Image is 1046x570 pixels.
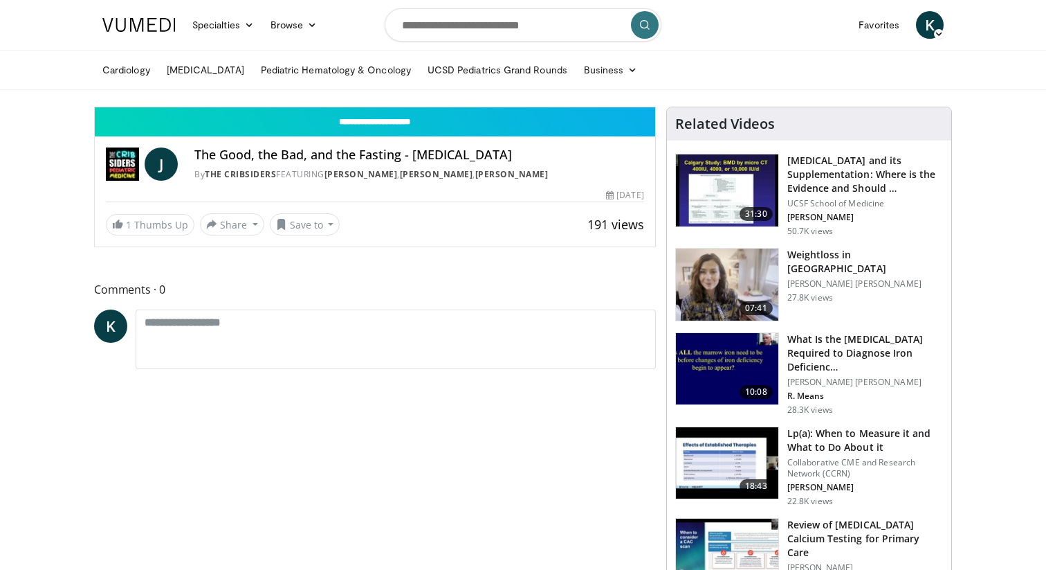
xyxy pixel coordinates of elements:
[787,427,943,454] h3: Lp(a): When to Measure it and What to Do About it
[675,116,775,132] h4: Related Videos
[740,385,773,399] span: 10:08
[675,427,943,507] a: 18:43 Lp(a): When to Measure it and What to Do About it Collaborative CME and Research Network (C...
[94,280,656,299] span: Comments 0
[270,213,340,235] button: Save to
[787,377,943,388] p: [PERSON_NAME] [PERSON_NAME]
[400,168,473,180] a: [PERSON_NAME]
[200,213,264,235] button: Share
[94,56,158,84] a: Cardiology
[606,189,643,202] div: [DATE]
[145,148,178,181] a: J
[194,168,644,181] div: By FEATURING , ,
[126,218,131,231] span: 1
[676,333,778,405] img: 15adaf35-b496-4260-9f93-ea8e29d3ece7.150x105_q85_crop-smart_upscale.jpg
[676,154,778,226] img: 4bb25b40-905e-443e-8e37-83f056f6e86e.150x105_q85_crop-smart_upscale.jpg
[850,11,908,39] a: Favorites
[787,212,943,223] p: [PERSON_NAME]
[324,168,398,180] a: [PERSON_NAME]
[576,56,646,84] a: Business
[787,518,943,560] h3: Review of [MEDICAL_DATA] Calcium Testing for Primary Care
[158,56,253,84] a: [MEDICAL_DATA]
[916,11,944,39] a: K
[740,301,773,315] span: 07:41
[253,56,419,84] a: Pediatric Hematology & Oncology
[787,391,943,402] p: R. Means
[675,332,943,416] a: 10:08 What Is the [MEDICAL_DATA] Required to Diagnose Iron Deficienc… [PERSON_NAME] [PERSON_NAME]...
[740,479,773,493] span: 18:43
[787,226,833,237] p: 50.7K views
[475,168,549,180] a: [PERSON_NAME]
[106,148,139,181] img: The Cribsiders
[205,168,276,180] a: The Cribsiders
[787,404,833,416] p: 28.3K views
[262,11,326,39] a: Browse
[419,56,576,84] a: UCSD Pediatrics Grand Rounds
[184,11,262,39] a: Specialties
[106,214,194,235] a: 1 Thumbs Up
[675,154,943,237] a: 31:30 [MEDICAL_DATA] and its Supplementation: Where is the Evidence and Should … UCSF School of M...
[787,292,833,303] p: 27.8K views
[94,310,127,343] a: K
[787,496,833,507] p: 22.8K views
[787,482,943,493] p: [PERSON_NAME]
[787,278,943,290] p: [PERSON_NAME] [PERSON_NAME]
[587,216,644,233] span: 191 views
[676,427,778,499] img: 7a20132b-96bf-405a-bedd-783937203c38.150x105_q85_crop-smart_upscale.jpg
[675,248,943,321] a: 07:41 Weightloss in [GEOGRAPHIC_DATA] [PERSON_NAME] [PERSON_NAME] 27.8K views
[787,457,943,479] p: Collaborative CME and Research Network (CCRN)
[787,154,943,195] h3: [MEDICAL_DATA] and its Supplementation: Where is the Evidence and Should …
[102,18,176,32] img: VuMedi Logo
[787,248,943,276] h3: Weightloss in [GEOGRAPHIC_DATA]
[787,198,943,209] p: UCSF School of Medicine
[676,249,778,321] img: 9983fed1-7565-45be-8934-aef1103ce6e2.150x105_q85_crop-smart_upscale.jpg
[787,332,943,374] h3: What Is the [MEDICAL_DATA] Required to Diagnose Iron Deficienc…
[740,207,773,221] span: 31:30
[194,148,644,163] h4: The Good, the Bad, and the Fasting - [MEDICAL_DATA]
[385,8,661,42] input: Search topics, interventions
